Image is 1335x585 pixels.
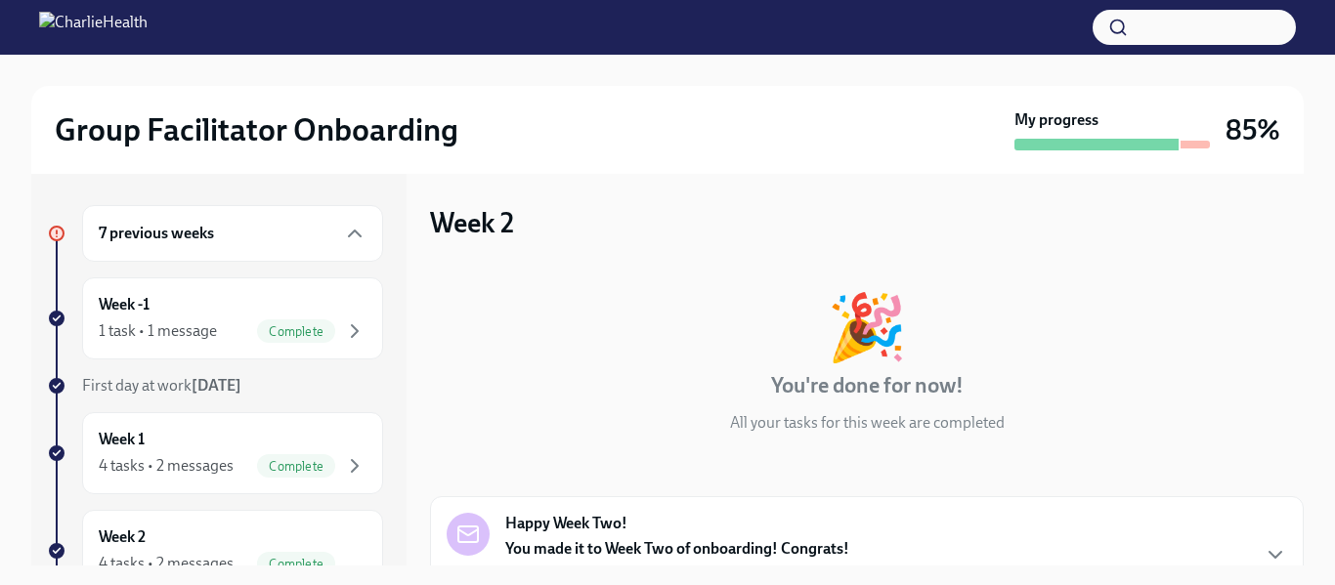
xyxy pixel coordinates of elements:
[771,371,964,400] h4: You're done for now!
[39,12,148,43] img: CharlieHealth
[257,459,335,474] span: Complete
[257,324,335,339] span: Complete
[99,223,214,244] h6: 7 previous weeks
[99,553,234,574] div: 4 tasks • 2 messages
[99,294,150,315] h6: Week -1
[47,412,383,494] a: Week 14 tasks • 2 messagesComplete
[47,375,383,397] a: First day at work[DATE]
[55,110,458,149] h2: Group Facilitator Onboarding
[99,320,217,342] div: 1 task • 1 message
[99,526,146,548] h6: Week 2
[99,455,234,477] div: 4 tasks • 2 messages
[82,205,383,262] div: 7 previous weeks
[82,376,241,395] span: First day at work
[1014,109,1098,131] strong: My progress
[192,376,241,395] strong: [DATE]
[505,539,849,558] strong: You made it to Week Two of onboarding! Congrats!
[430,205,514,240] h3: Week 2
[827,295,907,359] div: 🎉
[257,557,335,571] span: Complete
[1226,112,1280,147] h3: 85%
[730,412,1005,434] p: All your tasks for this week are completed
[505,513,627,534] strong: Happy Week Two!
[47,277,383,359] a: Week -11 task • 1 messageComplete
[99,429,145,450] h6: Week 1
